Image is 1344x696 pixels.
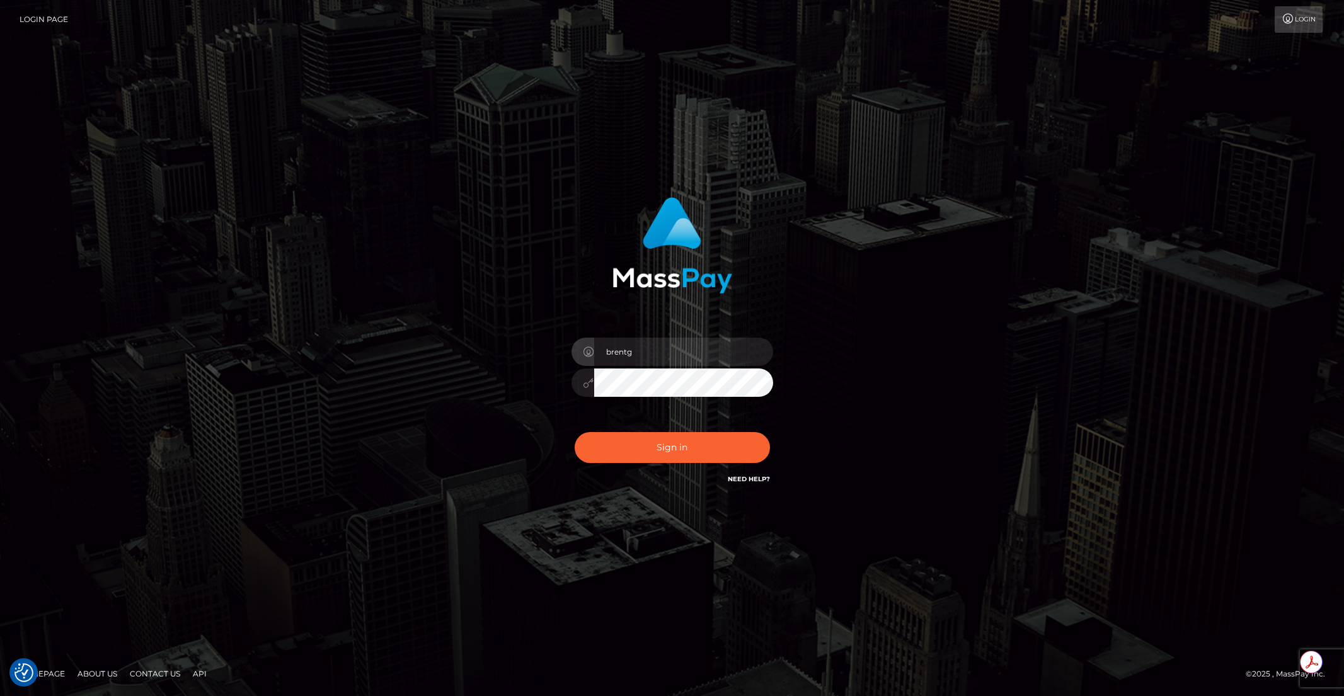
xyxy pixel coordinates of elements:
[1275,6,1323,33] a: Login
[1246,667,1335,681] div: © 2025 , MassPay Inc.
[125,664,185,683] a: Contact Us
[20,6,68,33] a: Login Page
[14,663,33,682] img: Revisit consent button
[14,664,70,683] a: Homepage
[575,432,770,463] button: Sign in
[188,664,212,683] a: API
[612,197,732,294] img: MassPay Login
[728,475,770,483] a: Need Help?
[594,338,773,366] input: Username...
[72,664,122,683] a: About Us
[14,663,33,682] button: Consent Preferences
